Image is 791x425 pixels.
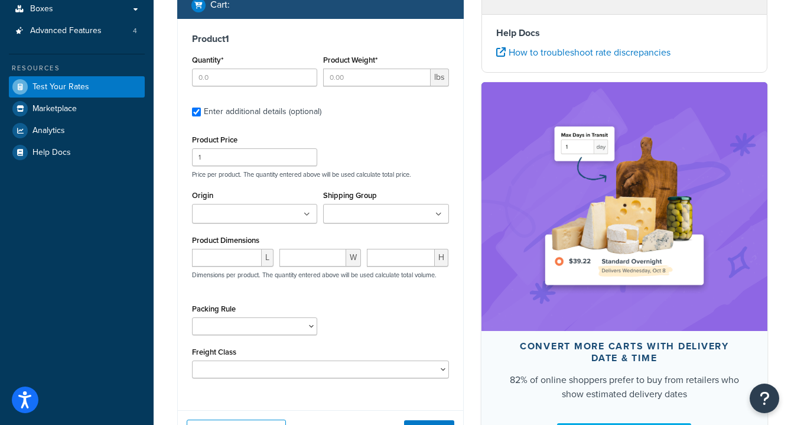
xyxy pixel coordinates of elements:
[750,384,779,413] button: Open Resource Center
[9,63,145,73] div: Resources
[192,135,237,144] label: Product Price
[510,373,740,401] div: 82% of online shoppers prefer to buy from retailers who show estimated delivery dates
[192,304,236,313] label: Packing Rule
[431,69,449,86] span: lbs
[189,271,437,279] p: Dimensions per product. The quantity entered above will be used calculate total volume.
[346,249,361,267] span: W
[192,191,213,200] label: Origin
[189,170,452,179] p: Price per product. The quantity entered above will be used calculate total price.
[496,26,753,40] h4: Help Docs
[32,104,77,114] span: Marketplace
[192,108,201,116] input: Enter additional details (optional)
[32,82,89,92] span: Test Your Rates
[323,69,430,86] input: 0.00
[32,126,65,136] span: Analytics
[133,26,137,36] span: 4
[9,20,145,42] a: Advanced Features4
[9,76,145,98] a: Test Your Rates
[9,142,145,163] a: Help Docs
[9,20,145,42] li: Advanced Features
[262,249,274,267] span: L
[30,4,53,14] span: Boxes
[192,236,259,245] label: Product Dimensions
[536,100,713,313] img: feature-image-ddt-36eae7f7280da8017bfb280eaccd9c446f90b1fe08728e4019434db127062ab4.png
[9,98,145,119] a: Marketplace
[323,191,377,200] label: Shipping Group
[30,26,102,36] span: Advanced Features
[192,33,449,45] h3: Product 1
[192,69,317,86] input: 0.0
[204,103,321,120] div: Enter additional details (optional)
[9,120,145,141] a: Analytics
[496,46,670,59] a: How to troubleshoot rate discrepancies
[435,249,448,267] span: H
[323,56,377,64] label: Product Weight*
[192,348,236,356] label: Freight Class
[192,56,223,64] label: Quantity*
[32,148,71,158] span: Help Docs
[510,340,740,364] div: Convert more carts with delivery date & time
